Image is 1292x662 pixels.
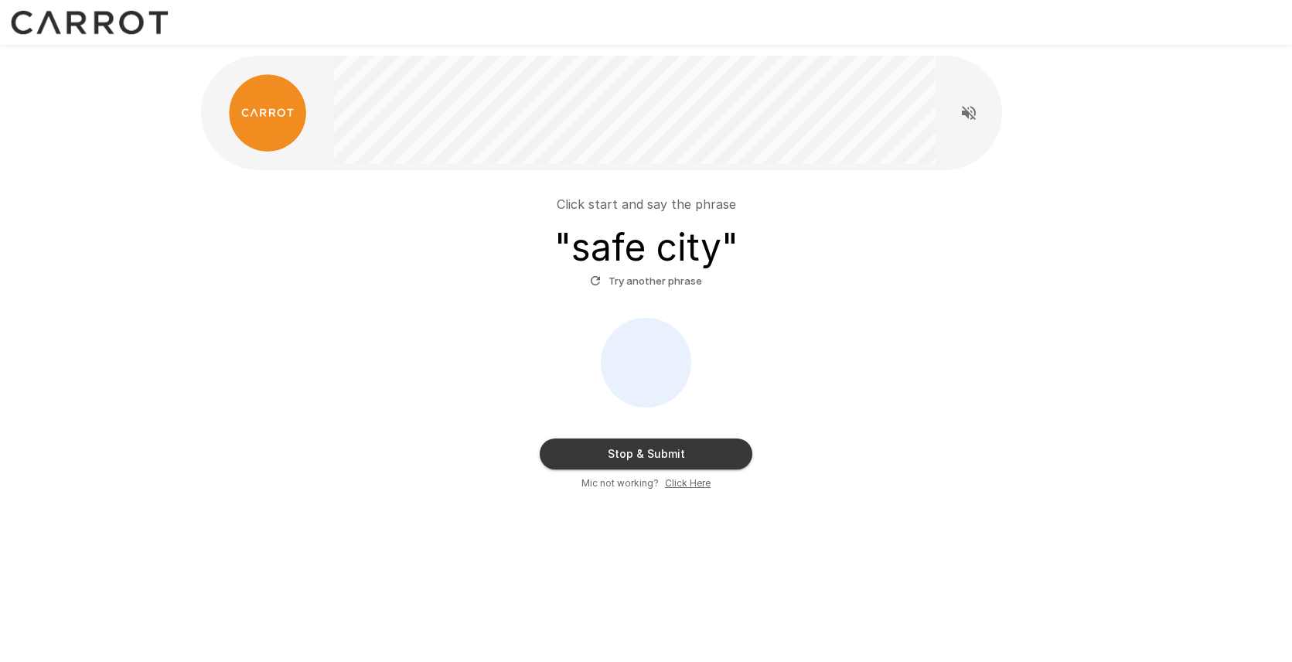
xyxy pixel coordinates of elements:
[557,195,736,213] p: Click start and say the phrase
[581,476,659,491] span: Mic not working?
[665,477,711,489] u: Click Here
[229,74,306,152] img: carrot_logo.png
[953,97,984,128] button: Read questions aloud
[540,438,752,469] button: Stop & Submit
[554,226,738,269] h3: " safe city "
[586,269,706,293] button: Try another phrase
